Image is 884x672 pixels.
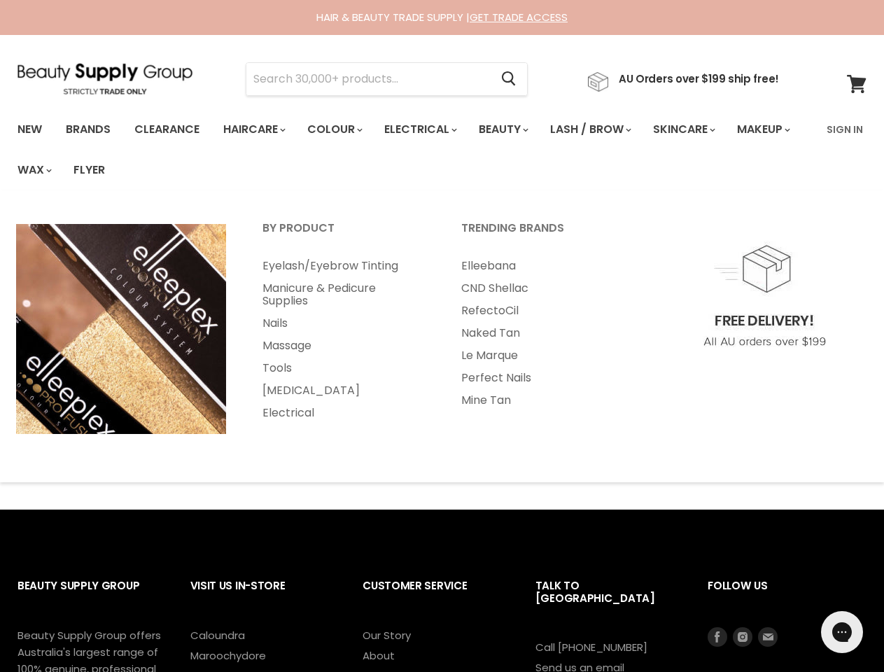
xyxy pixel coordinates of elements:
[535,640,647,654] a: Call [PHONE_NUMBER]
[468,115,537,144] a: Beauty
[363,628,411,643] a: Our Story
[444,255,640,277] a: Elleebana
[470,10,568,24] a: GET TRADE ACCESS
[444,217,640,252] a: Trending Brands
[7,109,818,190] ul: Main menu
[363,648,395,663] a: About
[245,379,441,402] a: [MEDICAL_DATA]
[245,402,441,424] a: Electrical
[643,115,724,144] a: Skincare
[727,115,799,144] a: Makeup
[124,115,210,144] a: Clearance
[444,255,640,412] ul: Main menu
[213,115,294,144] a: Haircare
[444,344,640,367] a: Le Marque
[246,63,490,95] input: Search
[245,277,441,312] a: Manicure & Pedicure Supplies
[540,115,640,144] a: Lash / Brow
[444,389,640,412] a: Mine Tan
[7,115,52,144] a: New
[814,606,870,658] iframe: Gorgias live chat messenger
[55,115,121,144] a: Brands
[374,115,465,144] a: Electrical
[190,628,245,643] a: Caloundra
[245,312,441,335] a: Nails
[444,367,640,389] a: Perfect Nails
[535,568,680,639] h2: Talk to [GEOGRAPHIC_DATA]
[17,568,162,626] h2: Beauty Supply Group
[245,217,441,252] a: By Product
[246,62,528,96] form: Product
[444,277,640,300] a: CND Shellac
[490,63,527,95] button: Search
[63,155,115,185] a: Flyer
[245,255,441,277] a: Eyelash/Eyebrow Tinting
[444,300,640,322] a: RefectoCil
[297,115,371,144] a: Colour
[245,357,441,379] a: Tools
[190,568,335,626] h2: Visit Us In-Store
[818,115,871,144] a: Sign In
[708,568,867,626] h2: Follow us
[245,255,441,424] ul: Main menu
[245,335,441,357] a: Massage
[363,568,507,626] h2: Customer Service
[190,648,266,663] a: Maroochydore
[444,322,640,344] a: Naked Tan
[7,155,60,185] a: Wax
